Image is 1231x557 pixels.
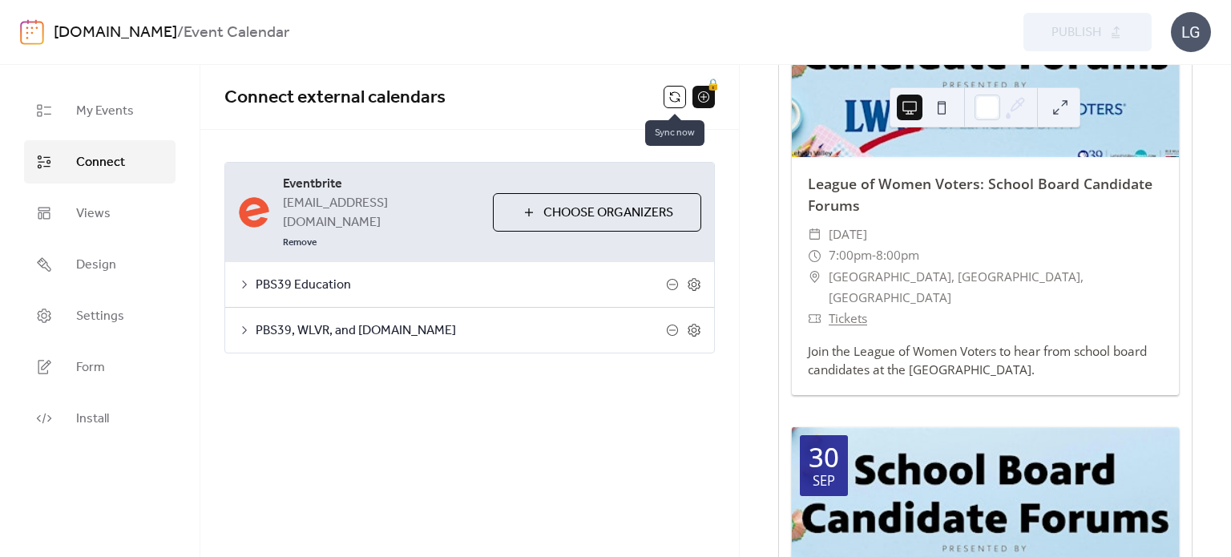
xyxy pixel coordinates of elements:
img: logo [20,19,44,45]
a: League of Women Voters: School Board Candidate Forums [808,174,1152,214]
span: PBS39 Education [256,276,666,295]
span: Eventbrite [283,175,480,194]
span: Sync now [645,120,704,146]
div: Join the League of Women Voters to hear from school board candidates at the [GEOGRAPHIC_DATA]. [792,342,1179,379]
span: Settings [76,307,124,326]
div: LG [1171,12,1211,52]
a: Tickets [829,310,867,327]
div: ​ [808,309,822,329]
span: - [872,245,876,266]
span: [DATE] [829,224,867,245]
span: 7:00pm [829,245,872,266]
a: Settings [24,294,176,337]
span: 8:00pm [876,245,919,266]
span: My Events [76,102,134,121]
span: Connect external calendars [224,80,446,115]
a: My Events [24,89,176,132]
span: Connect [76,153,125,172]
a: Install [24,397,176,440]
div: ​ [808,245,822,266]
b: / [177,18,184,48]
a: [DOMAIN_NAME] [54,18,177,48]
div: 30 [809,444,839,470]
div: ​ [808,267,822,288]
div: Sep [813,474,835,488]
span: Views [76,204,111,224]
span: Remove [283,236,317,249]
span: [EMAIL_ADDRESS][DOMAIN_NAME] [283,194,480,232]
span: Choose Organizers [543,204,673,223]
span: Install [76,410,109,429]
img: eventbrite [238,196,270,228]
a: Design [24,243,176,286]
span: [GEOGRAPHIC_DATA], [GEOGRAPHIC_DATA], [GEOGRAPHIC_DATA] [829,267,1163,309]
span: Form [76,358,105,377]
span: PBS39, WLVR, and [DOMAIN_NAME] [256,321,666,341]
div: ​ [808,224,822,245]
b: Event Calendar [184,18,289,48]
a: Form [24,345,176,389]
span: Design [76,256,116,275]
a: Connect [24,140,176,184]
button: Choose Organizers [493,193,701,232]
a: Views [24,192,176,235]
